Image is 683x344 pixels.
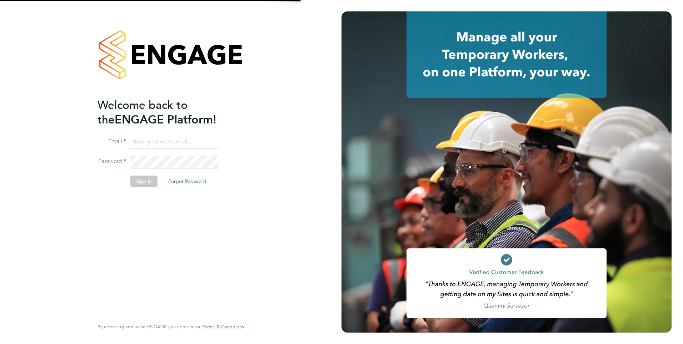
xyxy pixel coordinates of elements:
button: Forgot Password [163,176,212,187]
span: Welcome back to the [98,98,188,127]
input: Enter your work email... [130,136,219,148]
label: Email [98,138,126,145]
a: Terms & Conditions [203,324,244,330]
button: Sign In [130,176,158,187]
h2: ENGAGE Platform! [98,98,237,127]
label: Password [98,158,126,165]
span: By accessing and using ENGAGE you agree to our [98,324,244,330]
